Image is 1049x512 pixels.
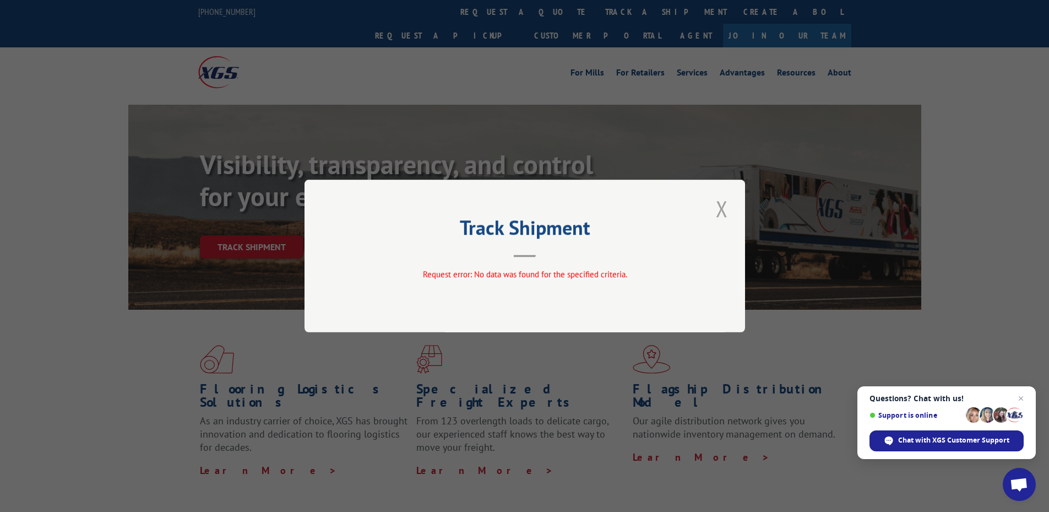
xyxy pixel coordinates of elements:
[869,411,962,419] span: Support is online
[422,269,627,279] span: Request error: No data was found for the specified criteria.
[869,430,1024,451] span: Chat with XGS Customer Support
[360,220,690,241] h2: Track Shipment
[1003,468,1036,501] a: Open chat
[713,193,731,224] button: Close modal
[869,394,1024,403] span: Questions? Chat with us!
[898,435,1009,445] span: Chat with XGS Customer Support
